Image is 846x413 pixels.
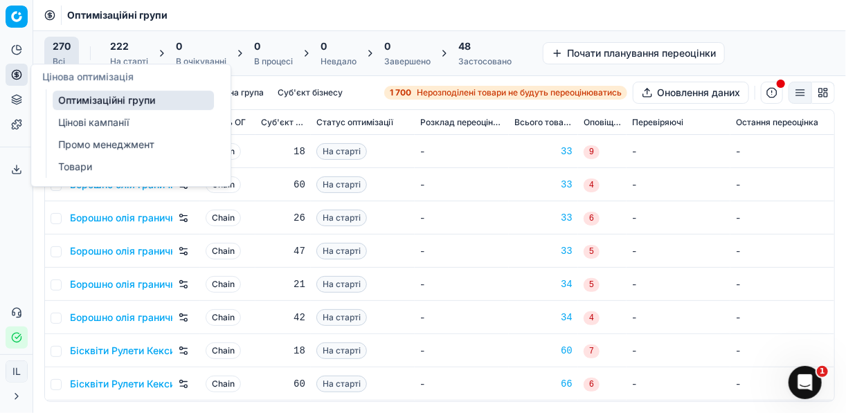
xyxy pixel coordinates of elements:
[627,334,730,367] td: -
[730,201,834,235] td: -
[415,268,509,301] td: -
[70,244,172,258] a: Борошно олія гранична націнка, Кластер 4
[415,301,509,334] td: -
[53,157,214,176] a: Товари
[514,277,573,291] a: 34
[514,311,573,324] a: 34
[730,135,834,168] td: -
[458,39,471,53] span: 48
[316,176,367,193] span: На старті
[584,178,600,192] span: 4
[415,135,509,168] td: -
[261,311,305,324] div: 42
[514,178,573,192] div: 33
[415,367,509,401] td: -
[70,344,172,358] a: Бісквіти Рулети Кекси, Кластер 1
[730,301,834,334] td: -
[70,377,172,391] a: Бісквіти Рулети Кекси, Кластер 2
[789,366,822,399] iframe: Intercom live chat
[42,71,134,82] span: Цінова оптимізація
[415,201,509,235] td: -
[384,56,431,67] div: Завершено
[420,117,503,128] span: Розклад переоцінювання
[584,311,600,325] span: 4
[730,334,834,367] td: -
[384,86,627,100] a: 1 700Нерозподілені товари не будуть переоцінюватись
[176,56,226,67] div: В очікуванні
[316,309,367,326] span: На старті
[261,244,305,258] div: 47
[261,145,305,158] div: 18
[6,361,27,382] span: IL
[415,168,509,201] td: -
[417,87,622,98] span: Нерозподілені товари не будуть переоцінюватись
[261,117,305,128] span: Суб'єкт бізнесу
[543,42,725,64] button: Почати планування переоцінки
[6,360,28,383] button: IL
[415,235,509,268] td: -
[584,212,600,226] span: 6
[584,117,621,128] span: Оповіщення
[53,113,214,132] a: Цінові кампанії
[627,301,730,334] td: -
[627,201,730,235] td: -
[817,366,828,377] span: 1
[67,8,168,22] span: Оптимізаційні групи
[261,211,305,225] div: 26
[584,278,600,292] span: 5
[632,117,683,128] span: Перевіряючі
[584,345,600,358] span: 7
[730,367,834,401] td: -
[514,117,573,128] span: Всього товарів
[254,56,293,67] div: В процесі
[261,178,305,192] div: 60
[261,377,305,391] div: 60
[384,39,390,53] span: 0
[206,210,241,226] span: Chain
[70,211,172,225] a: Борошно олія гранична націнка, Кластер 3
[272,84,348,101] button: Суб'єкт бізнесу
[321,56,357,67] div: Невдало
[261,344,305,358] div: 18
[53,39,71,53] span: 270
[584,245,600,259] span: 5
[514,211,573,225] a: 33
[514,244,573,258] a: 33
[730,168,834,201] td: -
[316,243,367,259] span: На старті
[53,135,214,154] a: Промо менеджмент
[415,334,509,367] td: -
[321,39,327,53] span: 0
[627,235,730,268] td: -
[316,143,367,160] span: На старті
[584,378,600,392] span: 6
[514,344,573,358] a: 60
[53,56,71,67] div: Всі
[584,145,600,159] span: 9
[730,235,834,268] td: -
[627,135,730,168] td: -
[67,8,168,22] nav: breadcrumb
[254,39,260,53] span: 0
[633,82,749,104] button: Оновлення даних
[316,376,367,392] span: На старті
[110,39,129,53] span: 222
[316,210,367,226] span: На старті
[206,376,241,392] span: Chain
[627,168,730,201] td: -
[176,39,182,53] span: 0
[736,117,818,128] span: Остання переоцінка
[316,117,393,128] span: Статус оптимізації
[316,276,367,293] span: На старті
[514,145,573,158] a: 33
[261,277,305,291] div: 21
[390,87,411,98] strong: 1 700
[206,276,241,293] span: Chain
[627,367,730,401] td: -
